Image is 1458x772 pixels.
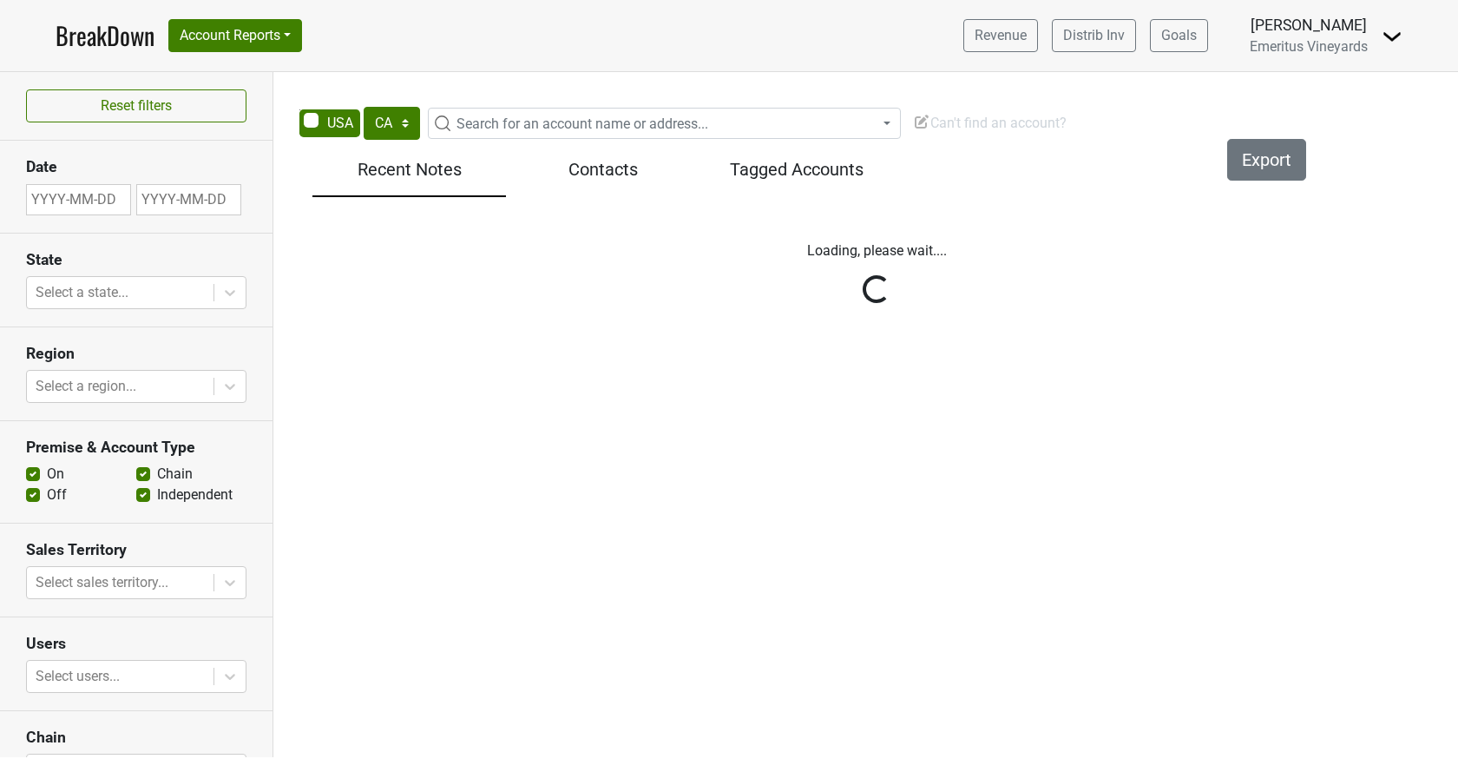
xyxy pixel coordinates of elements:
span: Emeritus Vineyards [1250,38,1368,55]
button: Account Reports [168,19,302,52]
span: Can't find an account? [913,115,1067,131]
a: Distrib Inv [1052,19,1136,52]
a: Revenue [963,19,1038,52]
p: Loading, please wait.... [295,241,1458,261]
button: Export [1227,139,1306,181]
h5: Tagged Accounts [709,159,885,180]
a: BreakDown [56,17,154,54]
h5: Contacts [515,159,691,180]
img: Edit [913,113,930,130]
div: [PERSON_NAME] [1250,14,1368,36]
h5: Recent Notes [321,159,497,180]
span: Search for an account name or address... [456,115,708,132]
a: Goals [1150,19,1208,52]
img: Dropdown Menu [1382,26,1402,47]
